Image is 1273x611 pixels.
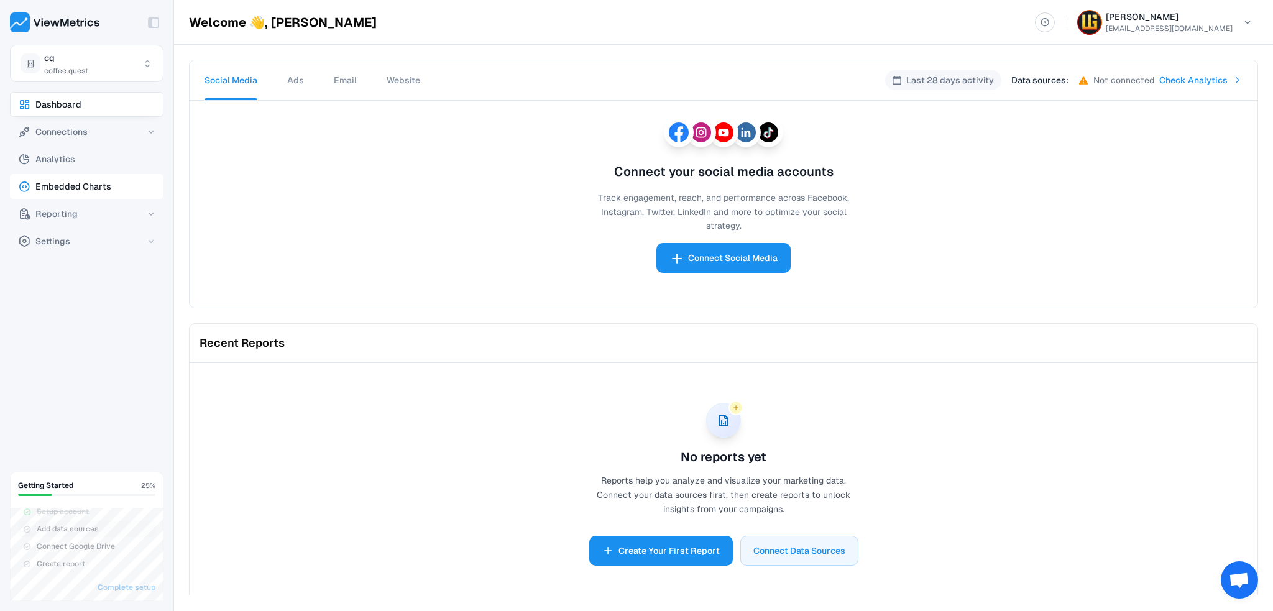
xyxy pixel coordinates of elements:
[141,480,155,491] span: 25 %
[35,206,78,221] span: Reporting
[584,474,863,516] p: Reports help you analyze and visualize your marketing data. Connect your data sources first, then...
[18,494,52,496] div: Setup completion progress
[1159,73,1243,88] a: Check Analytics
[37,506,89,517] span: Setup account
[714,122,733,142] img: YouTube
[681,448,766,466] h3: No reports yet
[10,201,163,226] button: Reporting
[35,152,75,167] span: Analytics
[1077,10,1102,35] img: jeff willey
[736,122,756,142] img: LinkedIn
[98,582,155,593] button: Complete setup
[1106,11,1233,23] h6: [PERSON_NAME]
[691,122,711,142] img: Instagram
[10,119,163,144] button: Connections
[10,147,163,172] button: Analytics
[656,243,791,273] button: Connect Social Media
[584,191,863,233] p: Track engagement, reach, and performance across Facebook, Instagram, Twitter, LinkedIn and more t...
[740,536,858,566] button: Connect Data Sources
[1011,74,1068,86] p: Data sources :
[10,12,100,32] img: ViewMetrics's logo with text
[906,74,994,86] p: Last 28 days activity
[18,556,155,572] button: Create report
[753,542,845,559] span: Connect Data Sources
[37,558,85,569] span: Create report
[37,541,115,552] span: Connect Google Drive
[44,50,55,65] span: cq
[18,538,155,554] button: Connect Google Drive
[205,74,257,86] span: Social Media
[35,124,88,139] span: Connections
[189,15,377,30] h1: Welcome 👋, [PERSON_NAME]
[287,74,304,86] span: Ads
[1221,561,1258,599] a: Open chat
[18,503,155,520] button: Setup account
[1093,74,1154,86] span: Not connected
[589,536,733,566] button: Create Your First Report
[669,122,689,142] img: Facebook
[387,74,420,86] span: Website
[18,480,73,491] span: Getting Started
[18,521,155,537] button: Add data sources
[334,74,357,86] span: Email
[10,174,163,199] button: Embedded Charts
[44,65,88,76] span: coffee quest
[35,179,111,194] span: Embedded Charts
[35,234,70,249] span: Settings
[10,92,163,117] button: Dashboard
[758,122,778,142] img: TikTok
[35,97,81,112] span: Dashboard
[614,162,834,181] h3: Connect your social media accounts
[37,523,99,535] span: Add data sources
[1106,23,1233,34] p: [EMAIL_ADDRESS][DOMAIN_NAME]
[200,334,285,352] h2: Recent Reports
[10,229,163,254] button: Settings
